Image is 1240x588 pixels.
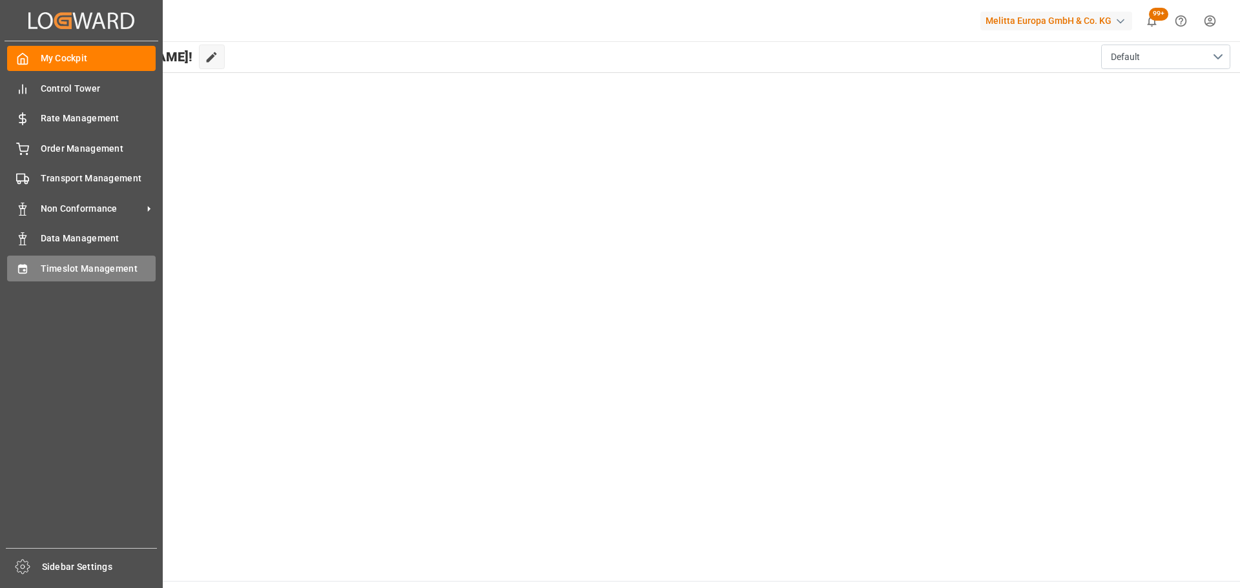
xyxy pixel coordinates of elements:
button: Help Center [1166,6,1195,35]
span: Rate Management [41,112,156,125]
div: Melitta Europa GmbH & Co. KG [980,12,1132,30]
button: Melitta Europa GmbH & Co. KG [980,8,1137,33]
span: My Cockpit [41,52,156,65]
button: show 100 new notifications [1137,6,1166,35]
a: Rate Management [7,106,156,131]
span: Hello [PERSON_NAME]! [54,45,192,69]
a: Control Tower [7,76,156,101]
button: open menu [1101,45,1230,69]
span: Sidebar Settings [42,560,158,574]
span: Transport Management [41,172,156,185]
span: 99+ [1149,8,1168,21]
span: Control Tower [41,82,156,96]
a: My Cockpit [7,46,156,71]
span: Data Management [41,232,156,245]
a: Order Management [7,136,156,161]
a: Data Management [7,226,156,251]
span: Timeslot Management [41,262,156,276]
a: Transport Management [7,166,156,191]
span: Default [1111,50,1140,64]
span: Order Management [41,142,156,156]
span: Non Conformance [41,202,143,216]
a: Timeslot Management [7,256,156,281]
